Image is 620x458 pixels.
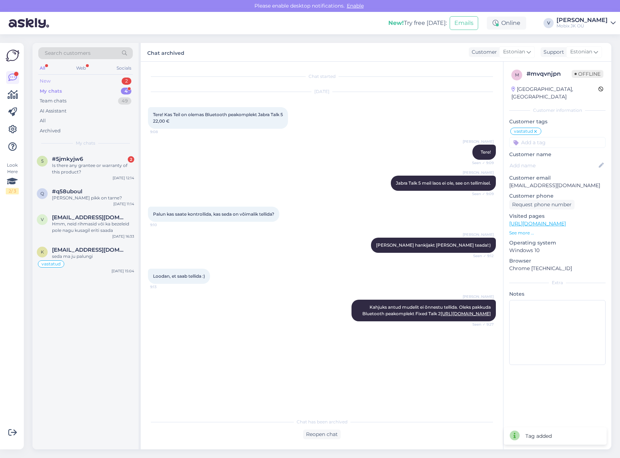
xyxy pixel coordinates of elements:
[527,70,572,78] div: # mvqvnjpn
[463,139,494,144] span: [PERSON_NAME]
[388,19,447,27] div: Try free [DATE]:
[570,48,592,56] span: Estonian
[509,265,606,272] p: Chrome [TECHNICAL_ID]
[556,17,608,23] div: [PERSON_NAME]
[38,63,47,73] div: All
[509,212,606,220] p: Visited pages
[469,48,497,56] div: Customer
[396,180,491,186] span: Jabra Talk 5 meil laos ei ole, see on tellimisel.
[40,191,44,196] span: q
[150,129,177,135] span: 9:08
[112,268,134,274] div: [DATE] 15:04
[76,140,95,146] span: My chats
[556,17,616,29] a: [PERSON_NAME]Mobix JK OÜ
[52,214,127,221] span: valdokivimagi@hotmail.com
[525,432,552,440] div: Tag added
[543,18,554,28] div: V
[52,247,127,253] span: kangrokarin@hot.ee
[467,322,494,327] span: Seen ✓ 9:27
[509,220,566,227] a: [URL][DOMAIN_NAME]
[41,158,44,164] span: 5
[153,273,205,279] span: Loodan, et saab tellida :)
[362,304,492,316] span: Kahjuks antud mudelit ei õnnestu tellida. Oleks pakkuda Bluetooth peakomplekt Fixed Talk 2
[509,118,606,125] p: Customer tags
[148,88,496,95] div: [DATE]
[122,78,131,85] div: 2
[511,85,598,101] div: [GEOGRAPHIC_DATA], [GEOGRAPHIC_DATA]
[481,149,491,155] span: Tere!
[113,175,134,181] div: [DATE] 12:14
[503,48,525,56] span: Estonian
[509,279,606,286] div: Extra
[509,107,606,114] div: Customer information
[153,112,283,124] span: Tere! Kas Teil on olemas Bluetooth peakomplekt Jabra Talk 5 22,00 €
[42,262,61,266] span: vastatud
[376,242,491,248] span: [PERSON_NAME] hankijakt [PERSON_NAME] teada!:)
[303,430,341,439] div: Reopen chat
[40,127,61,135] div: Archived
[510,162,597,169] input: Add name
[345,3,366,9] span: Enable
[441,311,491,316] a: [URL][DOMAIN_NAME]
[40,107,66,115] div: AI Assistant
[509,230,606,236] p: See more ...
[153,211,274,217] span: Palun kas saate kontrollida, kas seda on võimalik tellida?
[572,70,603,78] span: Offline
[52,162,134,175] div: Is there any grantee or warranty of this product?
[41,249,44,255] span: k
[450,16,478,30] button: Emails
[509,192,606,200] p: Customer phone
[113,201,134,207] div: [DATE] 11:14
[118,97,131,105] div: 49
[467,160,494,166] span: Seen ✓ 9:09
[509,290,606,298] p: Notes
[40,88,62,95] div: My chats
[40,97,66,105] div: Team chats
[52,221,134,234] div: Hmm, neid rihmasid või ka bezeleid pole nagu kusagil eriti saada
[75,63,87,73] div: Web
[6,188,19,194] div: 2 / 3
[509,182,606,189] p: [EMAIL_ADDRESS][DOMAIN_NAME]
[463,232,494,237] span: [PERSON_NAME]
[150,222,177,228] span: 9:10
[487,17,526,30] div: Online
[45,49,91,57] span: Search customers
[115,63,133,73] div: Socials
[514,129,533,133] span: vastatud
[467,191,494,197] span: Seen ✓ 9:09
[121,88,131,95] div: 4
[128,156,134,163] div: 2
[41,217,44,222] span: v
[40,117,46,124] div: All
[297,419,348,425] span: Chat has been archived
[40,78,51,85] div: New
[148,73,496,80] div: Chat started
[112,234,134,239] div: [DATE] 16:33
[388,19,404,26] b: New!
[52,195,134,201] div: [PERSON_NAME] pikk on tarne?
[52,188,82,195] span: #q58uboul
[463,294,494,299] span: [PERSON_NAME]
[463,170,494,175] span: [PERSON_NAME]
[509,247,606,254] p: Windows 10
[52,253,134,260] div: seda ma ju palungi
[515,72,519,78] span: m
[467,253,494,259] span: Seen ✓ 9:12
[509,239,606,247] p: Operating system
[556,23,608,29] div: Mobix JK OÜ
[147,47,184,57] label: Chat archived
[509,151,606,158] p: Customer name
[6,49,19,62] img: Askly Logo
[509,200,575,210] div: Request phone number
[509,174,606,182] p: Customer email
[150,284,177,290] span: 9:13
[52,156,83,162] span: #5jmkyjw6
[6,162,19,194] div: Look Here
[541,48,564,56] div: Support
[509,137,606,148] input: Add a tag
[509,257,606,265] p: Browser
